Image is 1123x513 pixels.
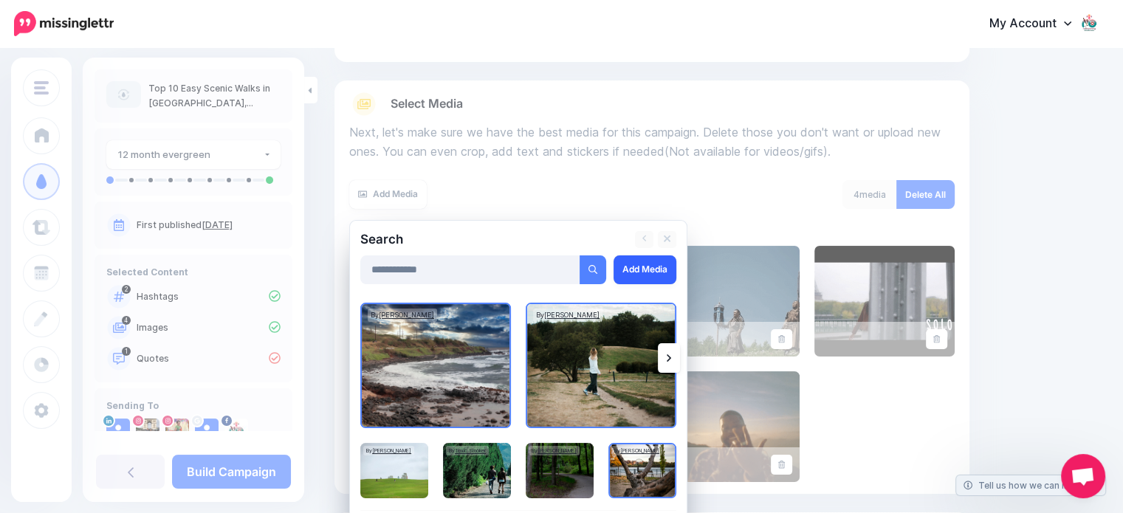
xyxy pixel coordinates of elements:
a: Delete All [896,180,955,209]
img: Missinglettr [14,11,114,36]
div: Open chat [1061,454,1105,498]
a: Select Media [349,92,955,116]
div: media [842,180,897,209]
a: Tell us how we can improve [956,475,1105,495]
p: Top 10 Easy Scenic Walks in [GEOGRAPHIC_DATA], [GEOGRAPHIC_DATA] [148,81,281,111]
a: Add Media [349,180,427,209]
div: Select Media [349,116,955,482]
img: 377333075_215727291500431_3713558825676378526_n-bsa144510.jpg [165,419,189,442]
img: Walk along the beach [360,303,511,428]
span: 2 [122,285,131,294]
span: Select Media [391,94,463,114]
img: 293739338_113555524758435_6240255962081998429_n-bsa143755.jpg [224,419,248,442]
span: 4 [122,316,131,325]
p: Quotes [137,352,281,365]
button: 12 month evergreen [106,140,281,169]
a: [PERSON_NAME] [620,447,659,454]
img: Into the woods. One of the most overused titles, at least from my end. [526,443,594,498]
h4: Sending To [106,400,281,411]
img: 223274431_207235061409589_3165409955215223380_n-bsa143754.jpg [136,419,159,442]
div: 12 month evergreen [117,146,263,163]
a: Add Media [614,255,676,284]
a: [PERSON_NAME] [372,447,411,454]
span: 1 [122,347,131,356]
a: My Account [975,6,1101,42]
div: By [533,309,602,322]
p: Hashtags [137,290,281,303]
img: menu.png [34,81,49,94]
div: By [363,446,414,455]
img: user_default_image.png [195,419,219,442]
h4: Selected Content [106,266,281,278]
a: [PERSON_NAME] [544,311,600,319]
div: By [529,446,580,455]
a: [DATE] [202,219,233,230]
div: By [611,446,662,455]
p: Images [137,321,281,334]
p: First published [137,218,281,232]
h2: Search [360,233,403,246]
a: Toxic Smoker [455,447,486,454]
div: By [368,309,437,322]
img: YMCWA0QJCPS6X2MLEBZRFVVDVHI03G5M.gif [659,246,800,357]
img: article-default-image-icon.png [106,81,141,108]
a: [PERSON_NAME] [379,311,434,319]
img: AO6VVLM4OCGV3Y3ZDGUV4V9NNNRDG0QE.gif [659,371,800,482]
span: 4 [854,189,859,200]
img: user_default_image.png [106,419,130,442]
img: 79HWV1SW477BFDZJEIPHQHJQ8USW9AR6.gif [814,246,955,357]
a: [PERSON_NAME] [538,447,577,454]
p: Next, let's make sure we have the best media for this campaign. Delete those you don't want or up... [349,123,955,162]
div: By [446,446,489,455]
